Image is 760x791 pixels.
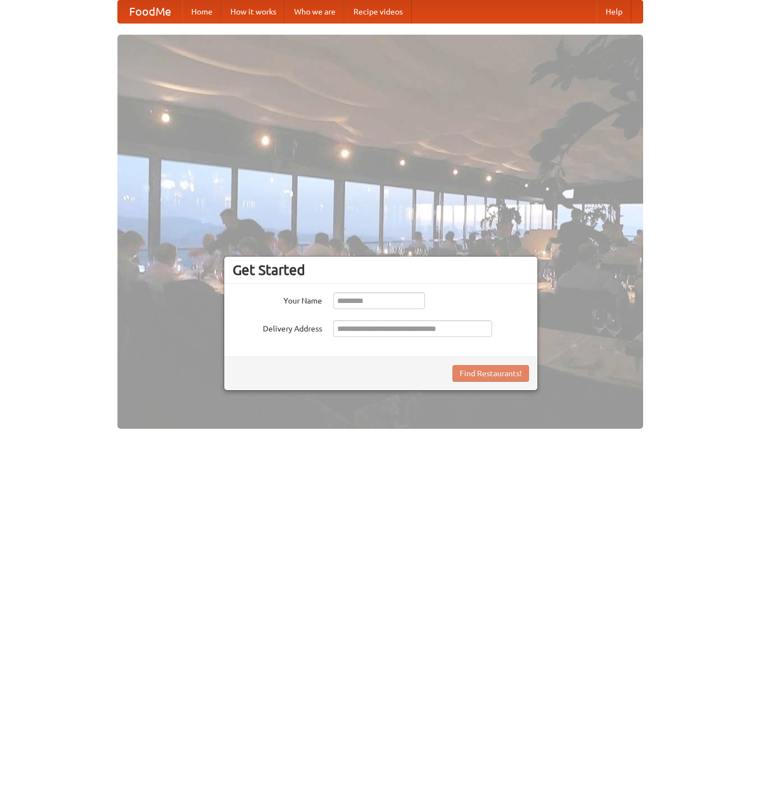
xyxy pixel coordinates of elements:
[182,1,221,23] a: Home
[118,1,182,23] a: FoodMe
[233,262,529,278] h3: Get Started
[344,1,412,23] a: Recipe videos
[233,320,322,334] label: Delivery Address
[597,1,631,23] a: Help
[452,365,529,382] button: Find Restaurants!
[285,1,344,23] a: Who we are
[221,1,285,23] a: How it works
[233,292,322,306] label: Your Name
